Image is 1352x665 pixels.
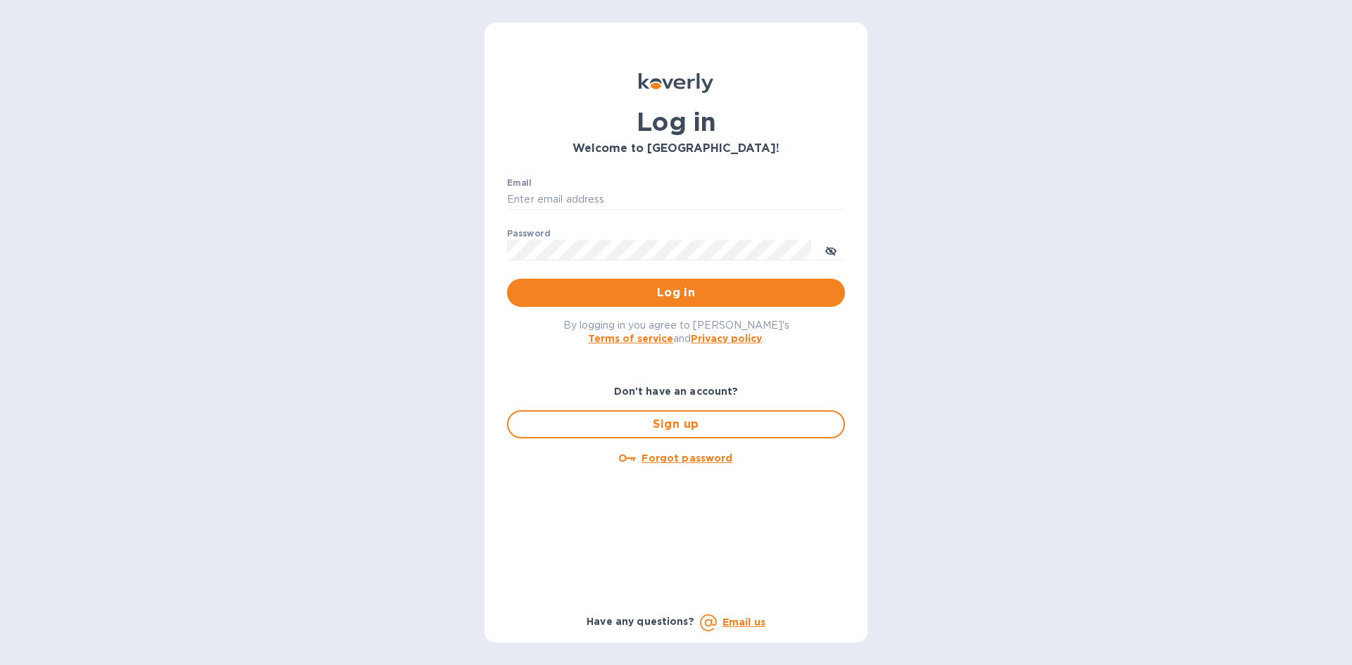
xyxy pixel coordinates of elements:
[691,333,762,344] a: Privacy policy
[507,179,532,187] label: Email
[520,416,832,433] span: Sign up
[507,189,845,210] input: Enter email address
[507,410,845,438] button: Sign up
[817,236,845,264] button: toggle password visibility
[722,616,765,628] a: Email us
[507,229,550,238] label: Password
[588,333,673,344] a: Terms of service
[507,279,845,307] button: Log in
[507,107,845,137] h1: Log in
[614,386,739,397] b: Don't have an account?
[518,284,834,301] span: Log in
[507,142,845,156] h3: Welcome to [GEOGRAPHIC_DATA]!
[639,73,713,93] img: Koverly
[641,452,732,464] u: Forgot password
[563,319,789,344] span: By logging in you agree to [PERSON_NAME]'s and .
[587,616,694,627] b: Have any questions?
